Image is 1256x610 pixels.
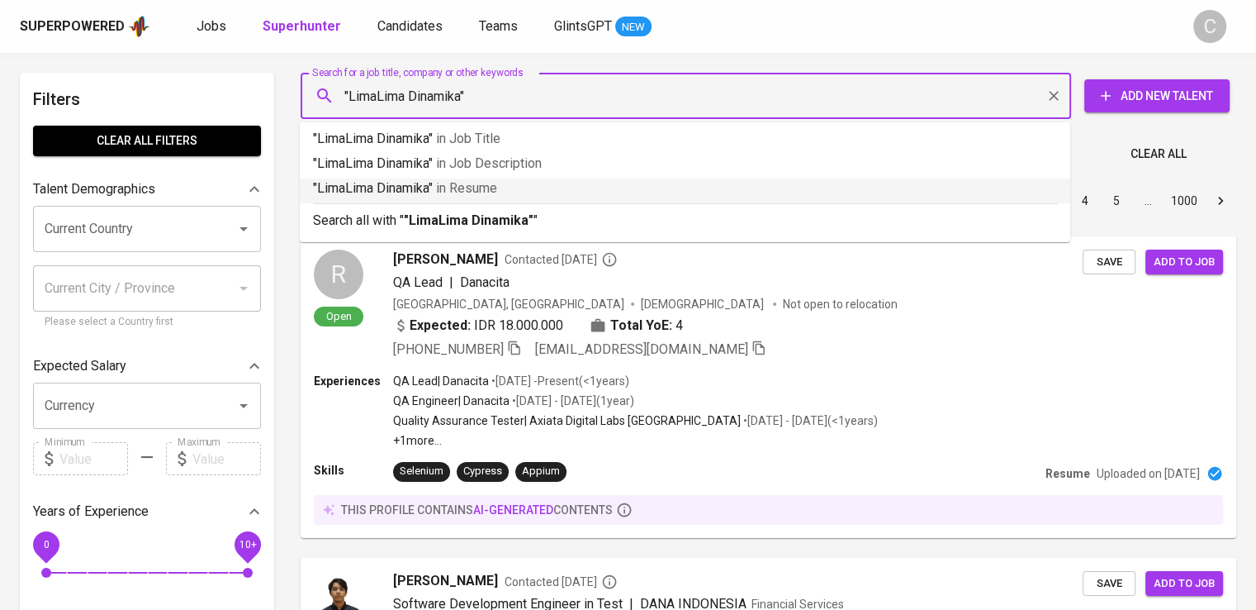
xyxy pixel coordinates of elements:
div: Years of Experience [33,495,261,528]
span: 4 [675,316,683,336]
button: Open [232,217,255,241]
span: GlintsGPT [554,18,612,34]
input: Value [192,442,261,475]
p: • [DATE] - [DATE] ( 1 year ) [510,393,634,409]
button: Add to job [1145,571,1223,597]
div: [GEOGRAPHIC_DATA], [GEOGRAPHIC_DATA] [393,296,624,312]
b: Expected: [410,316,471,336]
svg: By Batam recruiter [601,251,618,268]
a: Teams [479,17,521,37]
span: [EMAIL_ADDRESS][DOMAIN_NAME] [535,341,748,357]
span: in Resume [436,180,497,196]
span: Danacita [460,274,510,290]
h6: Filters [33,86,261,112]
p: this profile contains contents [341,502,613,518]
span: Open [320,309,358,323]
img: app logo [128,14,150,39]
div: R [314,250,363,299]
button: Clear All filters [33,126,261,156]
span: Save [1091,253,1127,272]
button: Go to page 4 [1072,188,1098,214]
div: Selenium [400,464,443,479]
span: Teams [479,18,518,34]
div: Talent Demographics [33,173,261,206]
p: Years of Experience [33,502,149,522]
button: Go to page 5 [1103,188,1130,214]
p: Uploaded on [DATE] [1097,465,1200,482]
span: AI-generated [473,503,553,517]
a: Superpoweredapp logo [20,14,150,39]
span: | [449,273,453,293]
a: Candidates [377,17,446,37]
button: Open [232,394,255,417]
span: NEW [615,19,652,36]
p: • [DATE] - [DATE] ( <1 years ) [741,412,878,429]
div: Expected Salary [33,350,261,383]
div: IDR 18.000.000 [393,316,563,336]
input: Value [59,442,128,475]
p: Experiences [314,373,393,389]
svg: By Batam recruiter [601,574,618,590]
span: Contacted [DATE] [505,574,618,590]
span: [PHONE_NUMBER] [393,341,504,357]
p: Skills [314,462,393,479]
span: Add to job [1154,574,1215,593]
span: [PERSON_NAME] [393,571,498,591]
p: "LimaLima Dinamika" [313,129,1057,149]
button: Save [1083,250,1135,275]
span: 10+ [239,539,256,550]
span: in Job Title [436,131,500,146]
button: Clear [1042,84,1065,107]
button: Go to page 1000 [1166,188,1202,214]
div: Appium [522,464,560,479]
span: [DEMOGRAPHIC_DATA] [641,296,766,312]
div: … [1135,193,1161,209]
button: Save [1083,571,1135,597]
button: Add New Talent [1084,79,1230,112]
b: "LimaLima Dinamika" [404,212,533,228]
span: Jobs [197,18,226,34]
span: Contacted [DATE] [505,251,618,268]
div: Cypress [463,464,502,479]
span: in Job Description [436,155,542,171]
span: Add to job [1154,253,1215,272]
p: +1 more ... [393,432,878,449]
span: Clear All [1130,144,1187,164]
span: QA Lead [393,274,443,290]
span: Clear All filters [46,131,248,151]
p: Quality Assurance Tester | Axiata Digital Labs [GEOGRAPHIC_DATA] [393,412,741,429]
a: Superhunter [263,17,344,37]
p: "LimaLima Dinamika" [313,154,1057,174]
p: Resume [1045,465,1090,482]
button: Add to job [1145,250,1223,275]
a: GlintsGPT NEW [554,17,652,37]
b: Total YoE: [610,316,672,336]
p: Search all with " " [313,211,1057,231]
span: Save [1091,574,1127,593]
p: Expected Salary [33,356,126,376]
button: Clear All [1124,139,1193,169]
a: Jobs [197,17,230,37]
span: [PERSON_NAME] [393,250,498,269]
button: Go to next page [1207,188,1234,214]
p: • [DATE] - Present ( <1 years ) [489,373,629,389]
span: Candidates [377,18,443,34]
div: Superpowered [20,17,125,36]
div: C [1193,10,1226,43]
span: 0 [43,539,49,550]
p: QA Lead | Danacita [393,373,489,389]
p: Not open to relocation [783,296,898,312]
a: ROpen[PERSON_NAME]Contacted [DATE]QA Lead|Danacita[GEOGRAPHIC_DATA], [GEOGRAPHIC_DATA][DEMOGRAPHI... [301,236,1236,538]
b: Superhunter [263,18,341,34]
nav: pagination navigation [944,188,1236,214]
p: Please select a Country first [45,314,249,331]
p: Talent Demographics [33,179,155,199]
p: "LimaLima Dinamika" [313,179,1057,198]
span: Add New Talent [1097,86,1216,107]
p: QA Engineer | Danacita [393,393,510,409]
